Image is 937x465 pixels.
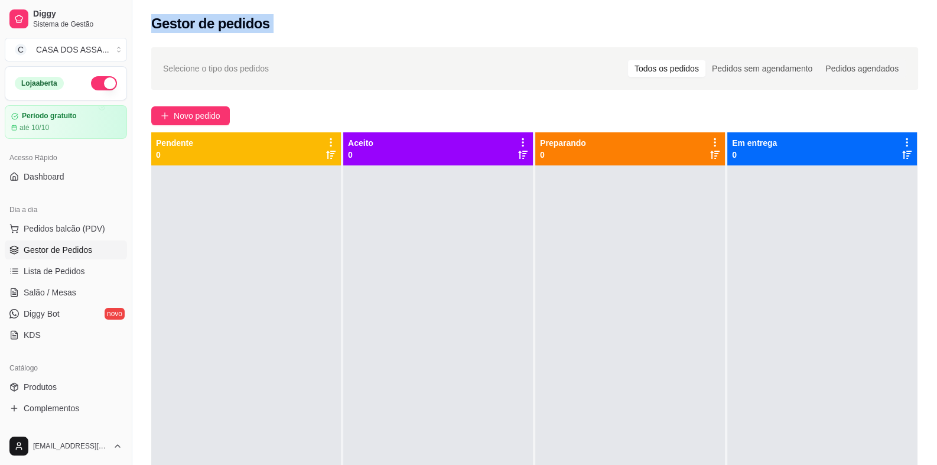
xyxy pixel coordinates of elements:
[33,9,122,19] span: Diggy
[348,137,373,149] p: Aceito
[819,60,905,77] div: Pedidos agendados
[24,402,79,414] span: Complementos
[161,112,169,120] span: plus
[5,167,127,186] a: Dashboard
[5,105,127,139] a: Período gratuitoaté 10/10
[732,137,777,149] p: Em entrega
[628,60,705,77] div: Todos os pedidos
[163,62,269,75] span: Selecione o tipo dos pedidos
[24,244,92,256] span: Gestor de Pedidos
[540,149,586,161] p: 0
[5,262,127,281] a: Lista de Pedidos
[705,60,819,77] div: Pedidos sem agendamento
[24,329,41,341] span: KDS
[5,378,127,396] a: Produtos
[91,76,117,90] button: Alterar Status
[15,77,64,90] div: Loja aberta
[5,399,127,418] a: Complementos
[5,304,127,323] a: Diggy Botnovo
[5,38,127,61] button: Select a team
[732,149,777,161] p: 0
[5,148,127,167] div: Acesso Rápido
[33,19,122,29] span: Sistema de Gestão
[5,326,127,344] a: KDS
[5,283,127,302] a: Salão / Mesas
[24,287,76,298] span: Salão / Mesas
[151,14,270,33] h2: Gestor de pedidos
[5,240,127,259] a: Gestor de Pedidos
[156,149,193,161] p: 0
[156,137,193,149] p: Pendente
[24,223,105,235] span: Pedidos balcão (PDV)
[5,200,127,219] div: Dia a dia
[24,381,57,393] span: Produtos
[24,171,64,183] span: Dashboard
[24,308,60,320] span: Diggy Bot
[19,123,49,132] article: até 10/10
[5,359,127,378] div: Catálogo
[174,109,220,122] span: Novo pedido
[540,137,586,149] p: Preparando
[5,219,127,238] button: Pedidos balcão (PDV)
[5,5,127,33] a: DiggySistema de Gestão
[15,44,27,56] span: C
[5,432,127,460] button: [EMAIL_ADDRESS][DOMAIN_NAME]
[22,112,77,121] article: Período gratuito
[151,106,230,125] button: Novo pedido
[33,441,108,451] span: [EMAIL_ADDRESS][DOMAIN_NAME]
[348,149,373,161] p: 0
[36,44,109,56] div: CASA DOS ASSA ...
[24,265,85,277] span: Lista de Pedidos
